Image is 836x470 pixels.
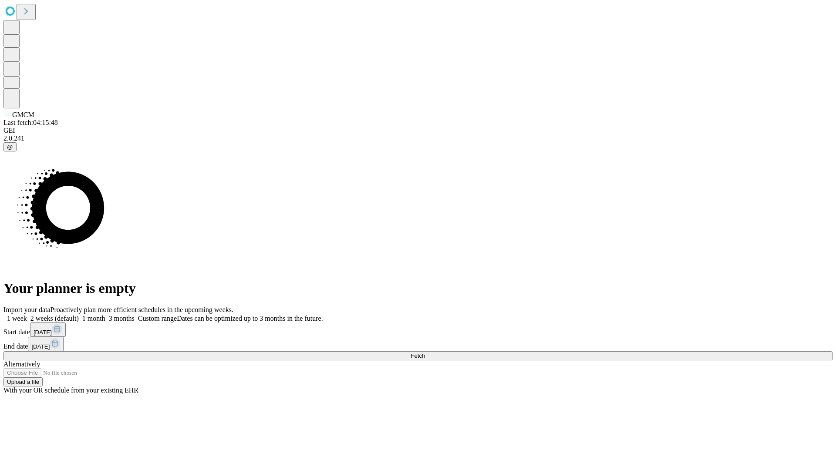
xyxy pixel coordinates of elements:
[3,280,833,296] h1: Your planner is empty
[31,343,50,350] span: [DATE]
[3,337,833,351] div: End date
[3,127,833,134] div: GEI
[3,306,51,313] span: Import your data
[411,352,425,359] span: Fetch
[34,329,52,336] span: [DATE]
[12,111,34,118] span: GMCM
[82,315,105,322] span: 1 month
[30,315,79,322] span: 2 weeks (default)
[3,377,43,386] button: Upload a file
[138,315,177,322] span: Custom range
[28,337,64,351] button: [DATE]
[109,315,135,322] span: 3 months
[177,315,323,322] span: Dates can be optimized up to 3 months in the future.
[3,322,833,337] div: Start date
[3,134,833,142] div: 2.0.241
[51,306,233,313] span: Proactively plan more efficient schedules in the upcoming weeks.
[3,351,833,360] button: Fetch
[3,142,17,151] button: @
[3,360,40,368] span: Alternatively
[3,119,58,126] span: Last fetch: 04:15:48
[7,144,13,150] span: @
[30,322,66,337] button: [DATE]
[3,386,138,394] span: With your OR schedule from your existing EHR
[7,315,27,322] span: 1 week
